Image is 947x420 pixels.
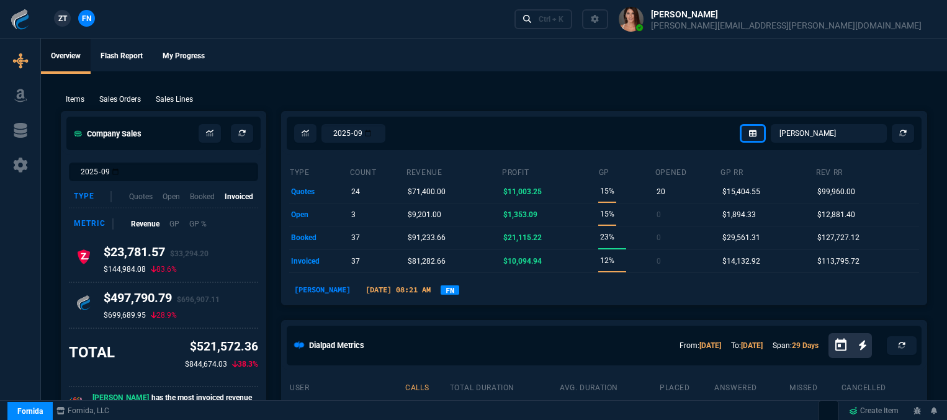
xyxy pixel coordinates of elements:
[503,252,542,270] p: $10,094.94
[844,401,904,420] a: Create Item
[289,378,405,395] th: user
[74,191,112,202] div: Type
[722,183,760,200] p: $15,404.55
[169,218,179,230] p: GP
[659,378,714,395] th: placed
[408,252,446,270] p: $81,282.66
[408,183,446,200] p: $71,400.00
[841,378,920,395] th: cancelled
[225,191,253,202] p: Invoiced
[600,205,614,223] p: 15%
[408,229,446,246] p: $91,233.66
[657,229,661,246] p: 0
[74,218,114,230] div: Metric
[41,39,91,74] a: Overview
[598,163,655,180] th: GP
[722,252,760,270] p: $14,132.92
[190,191,215,202] p: Booked
[657,206,661,223] p: 0
[503,206,537,223] p: $1,353.09
[131,218,159,230] p: Revenue
[91,39,153,74] a: Flash Report
[309,339,364,351] h5: Dialpad Metrics
[156,94,193,105] p: Sales Lines
[351,229,360,246] p: 37
[817,229,859,246] p: $127,727.12
[791,397,838,414] p: 4
[58,13,67,24] span: ZT
[815,163,919,180] th: Rev RR
[561,397,657,414] p: 41s
[406,397,447,414] p: 1161
[714,378,789,395] th: answered
[680,340,721,351] p: From:
[185,338,258,356] p: $521,572.36
[792,341,819,350] a: 29 Days
[66,94,84,105] p: Items
[289,163,349,180] th: type
[69,395,83,412] p: 🎉
[600,228,614,246] p: 23%
[104,310,146,320] p: $699,689.95
[699,341,721,350] a: [DATE]
[503,229,542,246] p: $21,115.22
[501,163,598,180] th: Profit
[74,128,141,140] h5: Company Sales
[351,206,356,223] p: 3
[232,359,258,370] p: 38.3%
[351,183,360,200] p: 24
[722,229,760,246] p: $29,561.31
[539,14,563,24] div: Ctrl + K
[92,392,258,414] p: has the most invoiced revenue this month.
[289,180,349,203] td: quotes
[833,336,858,354] button: Open calendar
[405,378,449,395] th: calls
[69,343,115,362] h3: TOTAL
[406,163,501,180] th: revenue
[741,341,763,350] a: [DATE]
[189,218,207,230] p: GP %
[153,39,215,74] a: My Progress
[82,13,91,24] span: FN
[99,94,141,105] p: Sales Orders
[289,249,349,272] td: invoiced
[661,397,712,414] p: 892
[291,397,403,414] p: [PERSON_NAME]
[170,249,209,258] span: $33,294.20
[773,340,819,351] p: Span:
[289,203,349,226] td: open
[441,285,459,295] a: FN
[185,359,227,370] p: $844,674.03
[722,206,756,223] p: $1,894.33
[817,206,855,223] p: $12,881.40
[657,183,665,200] p: 20
[449,378,560,395] th: total duration
[129,191,153,202] p: Quotes
[731,340,763,351] p: To:
[843,397,917,414] p: 252
[408,206,441,223] p: $9,201.00
[716,397,786,414] p: 9
[349,163,406,180] th: count
[503,183,542,200] p: $11,003.25
[53,405,113,416] a: msbcCompanyName
[361,284,436,295] p: [DATE] 08:21 AM
[817,183,855,200] p: $99,960.00
[177,295,220,304] span: $696,907.11
[600,182,614,200] p: 15%
[151,264,177,274] p: 83.6%
[92,393,149,403] span: [PERSON_NAME]
[817,252,859,270] p: $113,795.72
[163,191,180,202] p: Open
[789,378,841,395] th: missed
[151,310,177,320] p: 28.9%
[351,252,360,270] p: 37
[655,163,720,180] th: opened
[104,264,146,274] p: $144,984.08
[559,378,659,395] th: avg. duration
[104,290,220,310] h4: $497,790.79
[600,252,614,269] p: 12%
[657,252,661,270] p: 0
[289,284,356,295] p: [PERSON_NAME]
[451,397,557,414] p: 10h 9m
